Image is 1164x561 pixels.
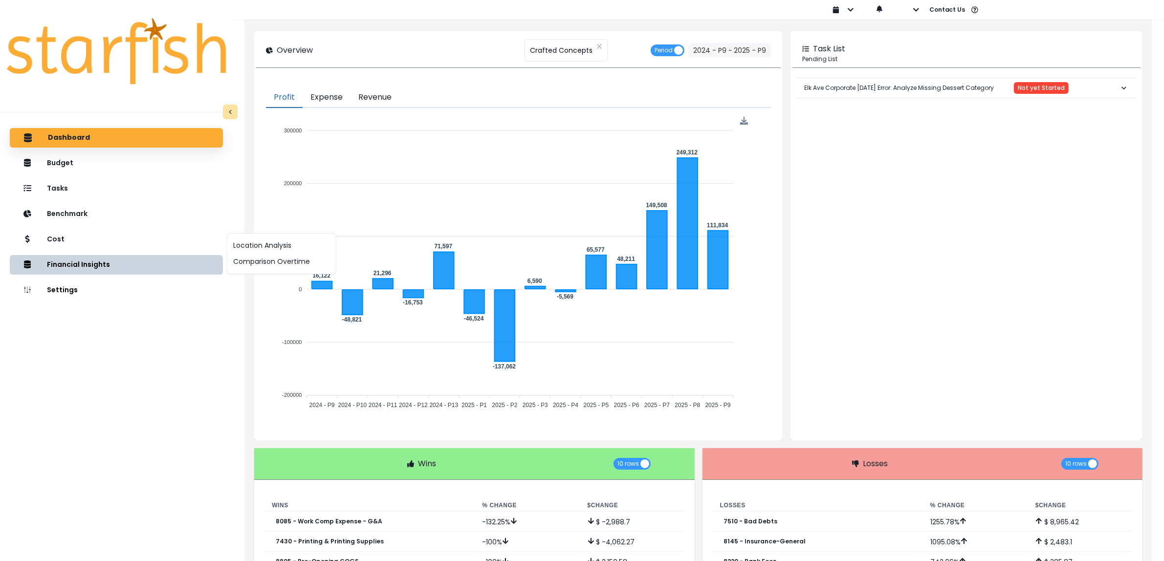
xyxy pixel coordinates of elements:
[418,458,436,470] p: Wins
[462,402,487,409] tspan: 2025 - P1
[614,402,639,409] tspan: 2025 - P6
[645,402,670,409] tspan: 2025 - P7
[264,499,474,512] th: Wins
[1065,458,1087,470] span: 10 rows
[276,538,384,545] p: 7430 - Printing & Printing Supplies
[1028,499,1133,512] th: $ Change
[351,87,399,108] button: Revenue
[1028,532,1133,552] td: $ 2,483.1
[47,159,73,167] p: Budget
[922,532,1028,552] td: 1095.08 %
[580,532,685,552] td: $ -4,062.27
[530,40,593,61] span: Crafted Concepts
[399,402,428,409] tspan: 2024 - P12
[712,499,922,512] th: Losses
[47,235,65,243] p: Cost
[10,230,223,249] button: Cost
[724,518,778,525] p: 7510 - Bad Debts
[227,254,336,270] button: Comparison Overtime
[10,179,223,198] button: Tasks
[705,402,731,409] tspan: 2025 - P9
[282,339,302,345] tspan: -100000
[863,458,888,470] p: Losses
[10,204,223,224] button: Benchmark
[617,458,639,470] span: 10 rows
[299,286,302,292] tspan: 0
[922,499,1028,512] th: % Change
[369,402,397,409] tspan: 2024 - P11
[580,512,685,532] td: $ -2,988.7
[492,402,518,409] tspan: 2025 - P2
[802,55,1131,64] p: Pending List
[804,76,994,100] p: Elk Ave Corporate [DATE] Error: Analyze Missing Dessert Category
[266,87,303,108] button: Profit
[1028,512,1133,532] td: $ 8,965.42
[10,280,223,300] button: Settings
[580,499,685,512] th: $ Change
[1018,85,1065,91] span: Not yet Started
[338,402,367,409] tspan: 2024 - P10
[675,402,701,409] tspan: 2025 - P8
[277,44,313,56] p: Overview
[655,44,673,56] span: Period
[474,499,579,512] th: % Change
[553,402,579,409] tspan: 2025 - P4
[47,210,88,218] p: Benchmark
[309,402,335,409] tspan: 2024 - P9
[596,43,602,49] svg: close
[796,78,1137,98] button: Elk Ave Corporate [DATE] Error: Analyze Missing Dessert CategoryNot yet Started
[922,512,1028,532] td: 1255.78 %
[48,133,90,142] p: Dashboard
[47,184,68,193] p: Tasks
[596,42,602,51] button: Clear
[282,392,302,398] tspan: -200000
[10,153,223,173] button: Budget
[284,128,302,133] tspan: 300000
[740,117,748,125] div: Menu
[10,128,223,148] button: Dashboard
[813,43,845,55] p: Task List
[284,180,302,186] tspan: 200000
[227,237,336,254] button: Location Analysis
[740,117,748,125] img: Download Profit
[523,402,548,409] tspan: 2025 - P3
[474,512,579,532] td: -132.25 %
[303,87,351,108] button: Expense
[10,255,223,275] button: Financial Insights
[584,402,609,409] tspan: 2025 - P5
[276,518,382,525] p: 8085 - Work Comp Expense - G&A
[724,538,806,545] p: 8145 - Insurance-General
[474,532,579,552] td: -100 %
[688,43,771,58] button: 2024 - P9 ~ 2025 - P9
[430,402,459,409] tspan: 2024 - P13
